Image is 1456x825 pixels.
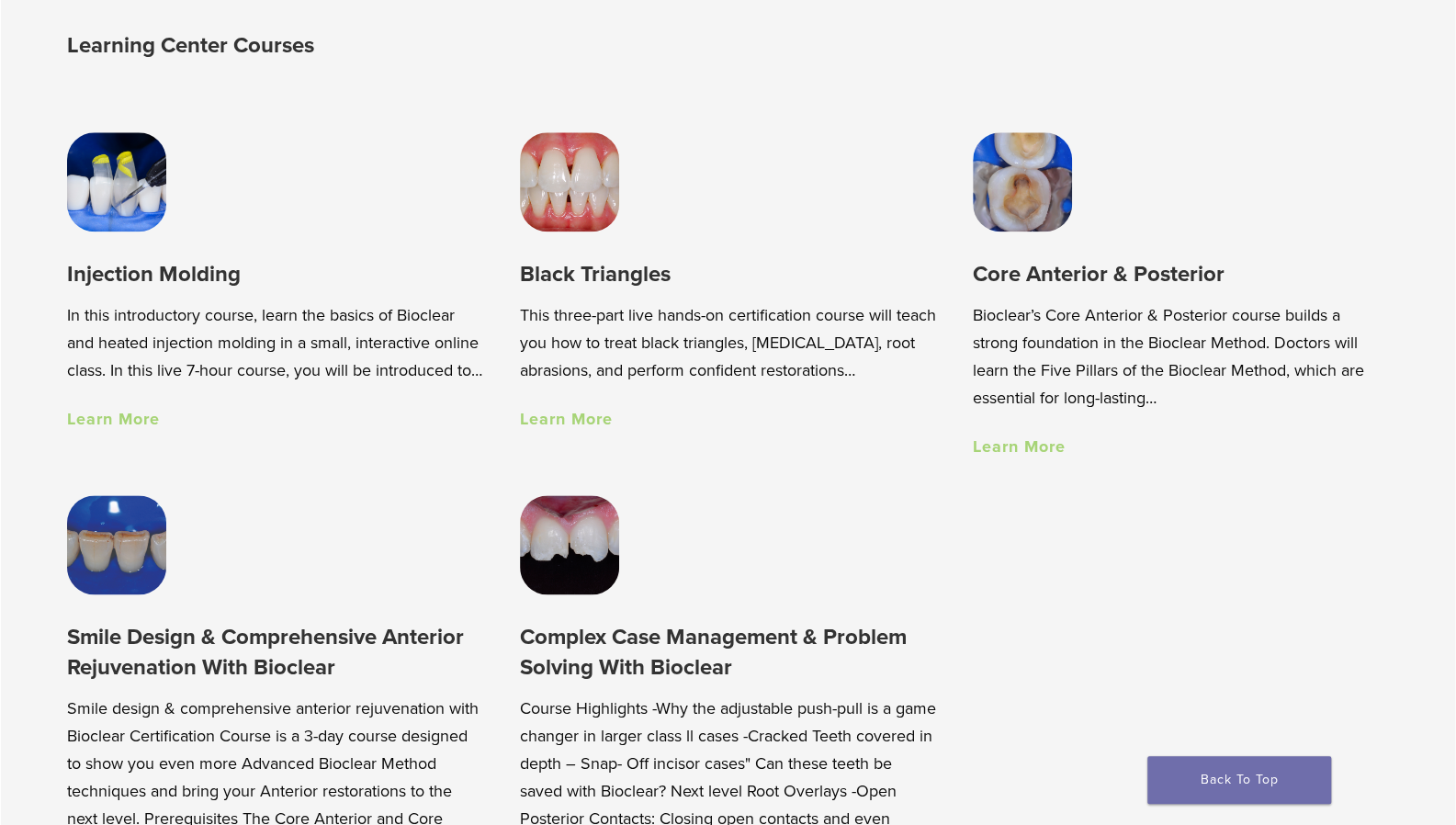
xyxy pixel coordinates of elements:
[1147,756,1331,804] a: Back To Top
[67,259,483,289] h3: Injection Molding
[520,259,936,289] h3: Black Triangles
[67,301,483,384] p: In this introductory course, learn the basics of Bioclear and heated injection molding in a small...
[520,622,936,684] h3: Complex Case Management & Problem Solving With Bioclear
[973,436,1066,457] a: Learn More
[67,622,483,684] h3: Smile Design & Comprehensive Anterior Rejuvenation With Bioclear
[67,24,733,68] h2: Learning Center Courses
[520,409,613,429] a: Learn More
[67,409,160,429] a: Learn More
[520,301,936,384] p: This three-part live hands-on certification course will teach you how to treat black triangles, [...
[973,301,1389,412] p: Bioclear’s Core Anterior & Posterior course builds a strong foundation in the Bioclear Method. Do...
[973,259,1389,289] h3: Core Anterior & Posterior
